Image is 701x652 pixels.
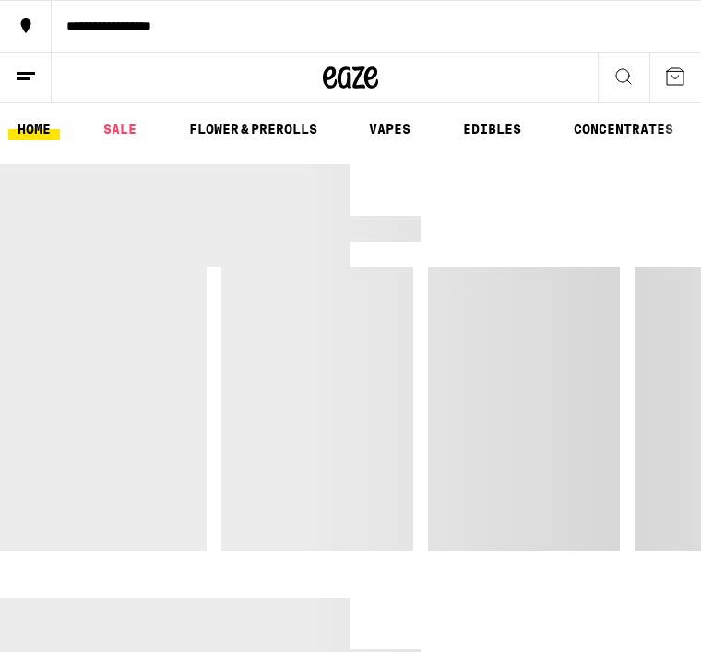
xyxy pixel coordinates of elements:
[8,118,60,140] a: HOME
[94,118,146,140] a: SALE
[180,118,327,140] a: FLOWER & PREROLLS
[454,118,530,140] a: EDIBLES
[564,118,683,140] a: CONCENTRATES
[360,118,420,140] a: VAPES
